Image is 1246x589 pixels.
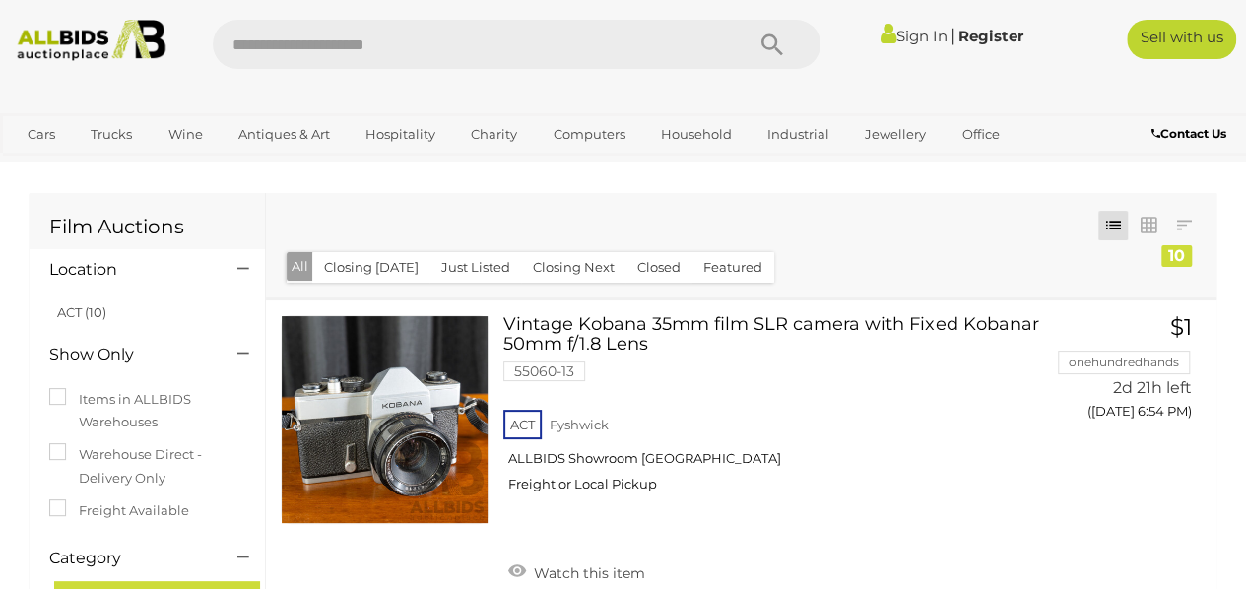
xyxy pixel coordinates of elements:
[287,252,313,281] button: All
[353,118,448,151] a: Hospitality
[15,151,81,183] a: Sports
[1151,123,1231,145] a: Contact Us
[648,118,745,151] a: Household
[722,20,820,69] button: Search
[958,27,1023,45] a: Register
[49,346,208,363] h4: Show Only
[949,118,1012,151] a: Office
[1073,315,1197,430] a: $1 onehundredhands 2d 21h left ([DATE] 6:54 PM)
[529,564,645,582] span: Watch this item
[881,27,948,45] a: Sign In
[49,216,245,237] h1: Film Auctions
[49,388,245,434] label: Items in ALLBIDS Warehouses
[429,252,522,283] button: Just Listed
[521,252,626,283] button: Closing Next
[540,118,637,151] a: Computers
[312,252,430,283] button: Closing [DATE]
[625,252,692,283] button: Closed
[155,118,215,151] a: Wine
[951,25,955,46] span: |
[49,443,245,490] label: Warehouse Direct - Delivery Only
[49,499,189,522] label: Freight Available
[852,118,939,151] a: Jewellery
[503,556,650,586] a: Watch this item
[754,118,842,151] a: Industrial
[691,252,774,283] button: Featured
[49,550,208,567] h4: Category
[9,20,173,61] img: Allbids.com.au
[78,118,145,151] a: Trucks
[91,151,256,183] a: [GEOGRAPHIC_DATA]
[57,304,106,320] a: ACT (10)
[1170,313,1192,341] span: $1
[1161,245,1192,267] div: 10
[15,118,68,151] a: Cars
[1151,126,1226,141] b: Contact Us
[1127,20,1236,59] a: Sell with us
[49,261,208,279] h4: Location
[226,118,343,151] a: Antiques & Art
[518,315,1043,507] a: Vintage Kobana 35mm film SLR camera with Fixed Kobanar 50mm f/1.8 Lens 55060-13 ACT Fyshwick ALLB...
[458,118,530,151] a: Charity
